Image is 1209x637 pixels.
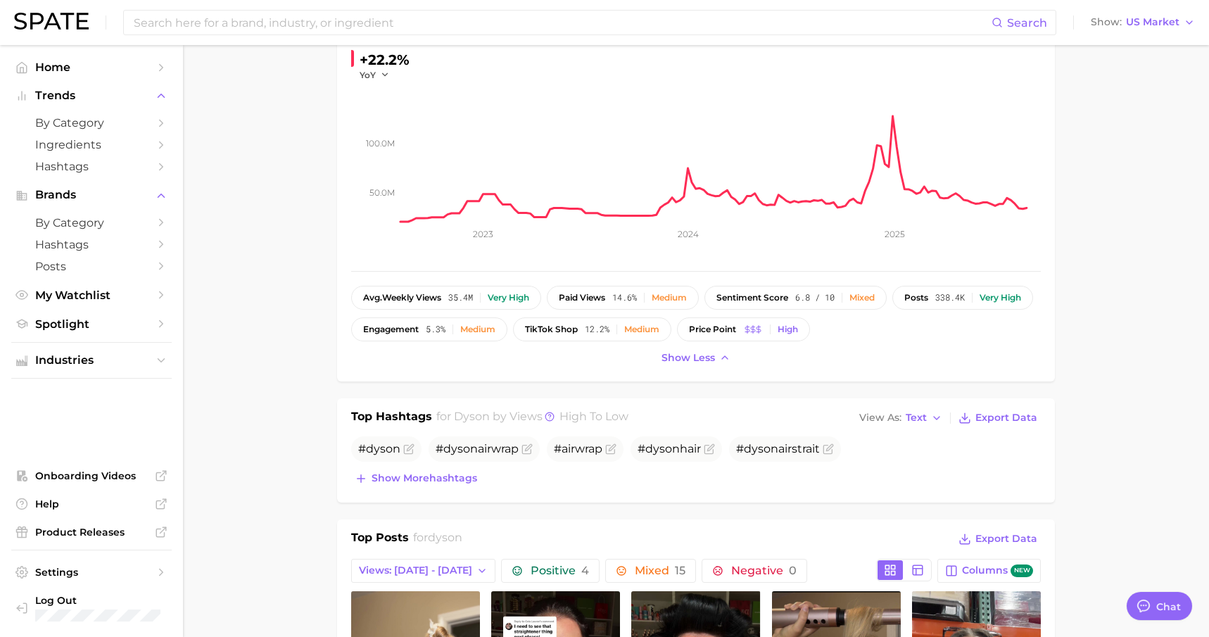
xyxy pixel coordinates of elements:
span: Log Out [35,594,160,607]
span: paid views [559,293,605,303]
span: 0 [789,564,797,577]
span: Mixed [635,565,685,576]
a: Hashtags [11,156,172,177]
button: engagement5.3%Medium [351,317,507,341]
span: dyson [366,442,400,455]
span: weekly views [363,293,441,303]
h1: Top Hashtags [351,408,432,428]
button: Trends [11,85,172,106]
a: Settings [11,562,172,583]
button: Flag as miscategorized or irrelevant [605,443,616,455]
div: Mixed [849,293,875,303]
span: dyson [443,442,478,455]
span: Home [35,61,148,74]
tspan: 2025 [885,229,905,239]
span: posts [904,293,928,303]
span: #airwrap [554,442,602,455]
span: My Watchlist [35,289,148,302]
div: Medium [652,293,687,303]
button: View AsText [856,409,946,427]
button: Show morehashtags [351,469,481,488]
span: Hashtags [35,238,148,251]
input: Search here for a brand, industry, or ingredient [132,11,992,34]
tspan: 100.0m [366,138,395,149]
h2: for [413,529,462,550]
span: engagement [363,324,419,334]
span: 5.3% [426,324,445,334]
span: Positive [531,565,589,576]
span: Posts [35,260,148,273]
button: Show less [658,348,734,367]
span: Export Data [975,533,1037,545]
tspan: 2023 [473,229,493,239]
span: Brands [35,189,148,201]
span: # [358,442,400,455]
button: Flag as miscategorized or irrelevant [704,443,715,455]
a: Posts [11,256,172,277]
a: Spotlight [11,313,172,335]
div: Very high [488,293,529,303]
span: sentiment score [716,293,788,303]
span: Text [906,414,927,422]
div: Medium [624,324,659,334]
span: Export Data [975,412,1037,424]
a: My Watchlist [11,284,172,306]
span: 4 [581,564,589,577]
a: Home [11,56,172,78]
button: paid views14.6%Medium [547,286,699,310]
a: by Category [11,212,172,234]
button: Export Data [955,408,1041,428]
button: Brands [11,184,172,206]
button: Views: [DATE] - [DATE] [351,559,495,583]
span: Spotlight [35,317,148,331]
span: Show [1091,18,1122,26]
span: dyson [645,442,680,455]
a: Ingredients [11,134,172,156]
span: # airwrap [436,442,519,455]
span: price point [689,324,736,334]
button: Export Data [955,529,1041,549]
span: US Market [1126,18,1179,26]
span: Views: [DATE] - [DATE] [359,565,472,576]
span: # airstrait [736,442,820,455]
span: Search [1007,16,1047,30]
button: YoY [360,69,390,81]
span: View As [859,414,901,422]
button: TikTok shop12.2%Medium [513,317,671,341]
h1: Top Posts [351,529,409,550]
img: SPATE [14,13,89,30]
a: Hashtags [11,234,172,256]
span: # hair [638,442,701,455]
tspan: 2024 [678,229,699,239]
div: High [778,324,798,334]
span: Onboarding Videos [35,469,148,482]
button: Flag as miscategorized or irrelevant [823,443,834,455]
abbr: average [363,292,382,303]
h2: for by Views [436,408,628,428]
tspan: 50.0m [369,187,395,198]
span: Ingredients [35,138,148,151]
span: 14.6% [612,293,637,303]
span: TikTok shop [525,324,578,334]
span: dyson [454,410,490,423]
span: 12.2% [585,324,609,334]
span: Show less [662,352,715,364]
button: Flag as miscategorized or irrelevant [521,443,533,455]
span: Hashtags [35,160,148,173]
a: Product Releases [11,522,172,543]
div: +22.2% [360,49,410,71]
span: Help [35,498,148,510]
span: Trends [35,89,148,102]
button: sentiment score6.8 / 10Mixed [704,286,887,310]
div: Medium [460,324,495,334]
button: Columnsnew [937,559,1041,583]
span: Negative [731,565,797,576]
span: 6.8 / 10 [795,293,835,303]
span: 35.4m [448,293,473,303]
a: Onboarding Videos [11,465,172,486]
button: Flag as miscategorized or irrelevant [403,443,414,455]
span: Industries [35,354,148,367]
button: posts338.4kVery high [892,286,1033,310]
span: 15 [675,564,685,577]
span: by Category [35,216,148,229]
